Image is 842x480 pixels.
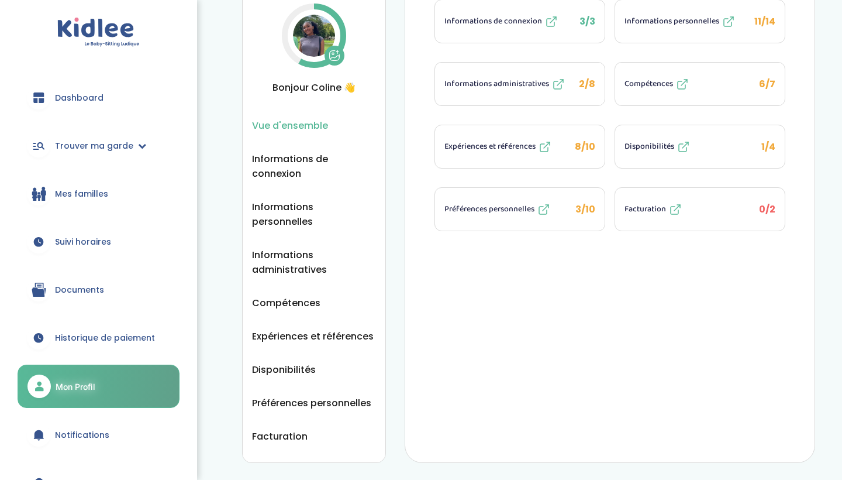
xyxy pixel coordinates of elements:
button: Préférences personnelles 3/10 [435,188,605,231]
li: 3/10 [434,187,605,231]
span: Documents [55,284,104,296]
a: Trouver ma garde [18,125,180,167]
span: Mes familles [55,188,108,200]
button: Expériences et références [252,329,374,344]
a: Documents [18,269,180,311]
li: 0/2 [615,187,785,231]
button: Informations personnelles [252,200,376,229]
button: Préférences personnelles [252,396,371,410]
span: Notifications [55,429,109,441]
a: Historique de paiement [18,317,180,359]
li: 1/4 [615,125,785,169]
span: Dashboard [55,92,103,104]
button: Compétences [252,296,320,310]
button: Disponibilités 1/4 [615,125,785,168]
span: Informations administratives [444,78,549,90]
a: Mes familles [18,173,180,215]
span: Historique de paiement [55,332,155,344]
img: Avatar [293,15,335,57]
button: Informations administratives 2/8 [435,63,605,105]
a: Mon Profil [18,365,180,408]
button: Facturation [252,429,308,444]
button: Expériences et références 8/10 [435,125,605,168]
a: Suivi horaires [18,221,180,263]
span: Suivi horaires [55,236,111,248]
li: 6/7 [615,62,785,106]
span: Informations personnelles [624,15,719,28]
span: 2/8 [579,77,595,91]
span: 3/3 [579,15,595,28]
button: Facturation 0/2 [615,188,785,231]
li: 8/10 [434,125,605,169]
button: Disponibilités [252,362,316,377]
button: Informations de connexion [252,152,376,181]
span: 8/10 [575,140,595,153]
span: Expériences et références [444,140,536,153]
span: Informations de connexion [444,15,542,28]
span: 6/7 [759,77,775,91]
span: 0/2 [759,203,775,216]
span: Préférences personnelles [444,203,534,215]
span: Compétences [624,78,673,90]
span: Facturation [624,203,666,215]
span: 11/14 [754,15,775,28]
img: logo.svg [57,18,140,47]
span: Trouver ma garde [55,140,133,152]
span: Bonjour Coline 👋 [252,80,376,95]
span: Disponibilités [624,140,674,153]
span: 3/10 [575,203,595,216]
span: 1/4 [761,140,775,153]
span: Mon Profil [56,380,95,393]
a: Dashboard [18,77,180,119]
button: Compétences 6/7 [615,63,785,105]
a: Notifications [18,414,180,456]
li: 2/8 [434,62,605,106]
button: Informations administratives [252,248,376,277]
button: Vue d'ensemble [252,118,328,133]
